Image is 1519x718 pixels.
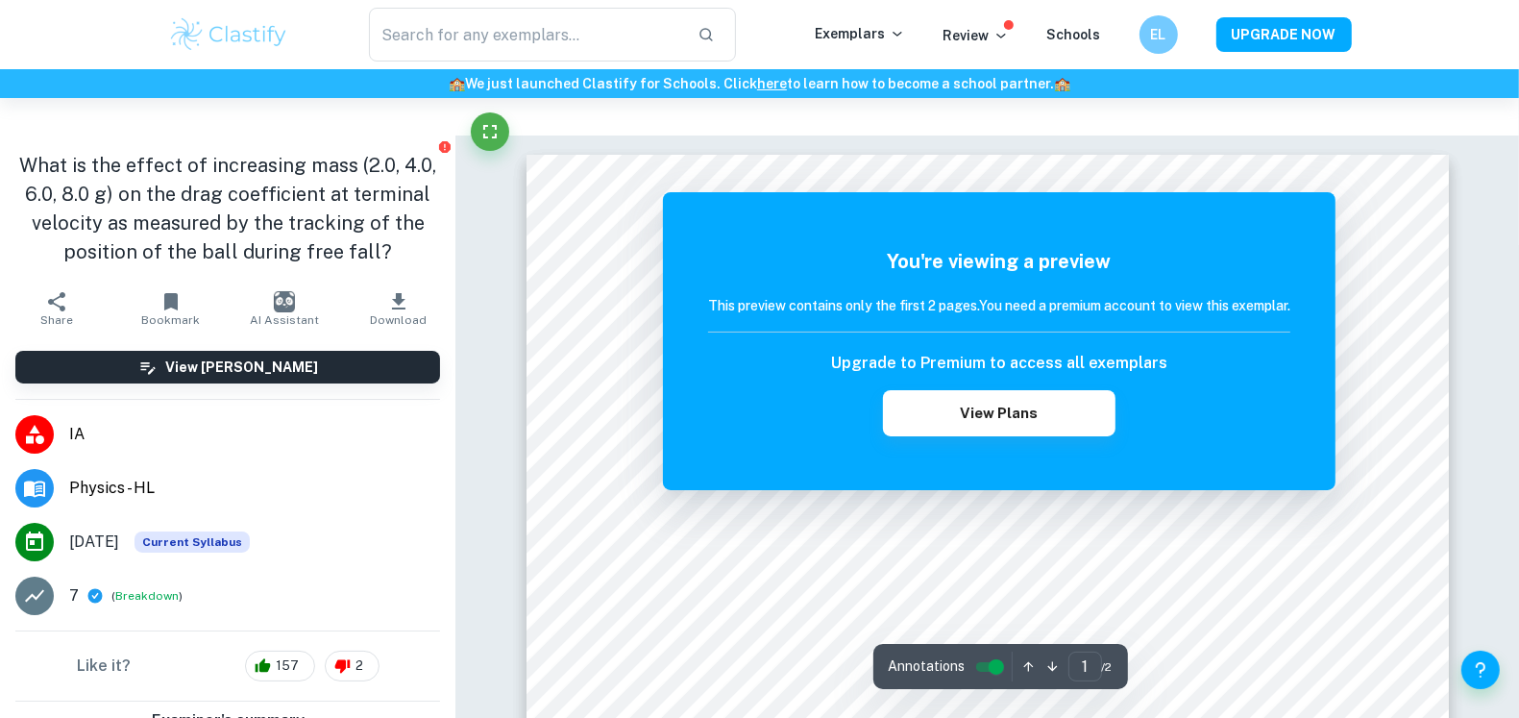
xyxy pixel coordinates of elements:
[437,139,452,154] button: Report issue
[250,313,319,327] span: AI Assistant
[114,282,229,335] button: Bookmark
[69,423,440,446] span: IA
[228,282,342,335] button: AI Assistant
[889,656,966,677] span: Annotations
[135,532,250,553] div: This exemplar is based on the current syllabus. Feel free to refer to it for inspiration/ideas wh...
[708,295,1290,316] h6: This preview contains only the first 2 pages. You need a premium account to view this exemplar.
[1139,15,1178,54] button: EL
[77,655,131,678] h6: Like it?
[69,531,119,554] span: [DATE]
[816,23,905,44] p: Exemplars
[111,587,183,606] span: ( )
[15,351,440,384] button: View [PERSON_NAME]
[69,584,79,607] p: 7
[345,656,374,676] span: 2
[1147,24,1169,45] h6: EL
[265,656,309,676] span: 157
[69,477,440,500] span: Physics - HL
[369,8,683,62] input: Search for any exemplars...
[115,587,179,605] button: Breakdown
[168,15,290,54] img: Clastify logo
[135,532,250,553] span: Current Syllabus
[342,282,456,335] button: Download
[831,352,1167,375] h6: Upgrade to Premium to access all exemplars
[943,25,1009,46] p: Review
[449,76,465,91] span: 🏫
[15,151,440,266] h1: What is the effect of increasing mass (2.0, 4.0, 6.0, 8.0 g) on the drag coefficient at terminal ...
[1047,27,1101,42] a: Schools
[708,247,1290,276] h5: You're viewing a preview
[1102,658,1113,676] span: / 2
[1216,17,1352,52] button: UPGRADE NOW
[141,313,200,327] span: Bookmark
[4,73,1515,94] h6: We just launched Clastify for Schools. Click to learn how to become a school partner.
[757,76,787,91] a: here
[371,313,428,327] span: Download
[274,291,295,312] img: AI Assistant
[165,357,318,378] h6: View [PERSON_NAME]
[1461,651,1500,689] button: Help and Feedback
[471,112,509,151] button: Fullscreen
[883,390,1115,436] button: View Plans
[1054,76,1070,91] span: 🏫
[40,313,73,327] span: Share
